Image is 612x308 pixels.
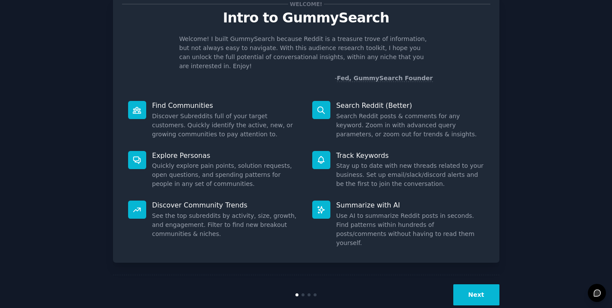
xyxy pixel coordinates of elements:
div: - [335,74,433,83]
dd: Search Reddit posts & comments for any keyword. Zoom in with advanced query parameters, or zoom o... [336,112,484,139]
p: Summarize with AI [336,201,484,210]
dd: Discover Subreddits full of your target customers. Quickly identify the active, new, or growing c... [152,112,300,139]
p: Discover Community Trends [152,201,300,210]
a: Fed, GummySearch Founder [337,75,433,82]
p: Find Communities [152,101,300,110]
p: Explore Personas [152,151,300,160]
p: Search Reddit (Better) [336,101,484,110]
dd: Stay up to date with new threads related to your business. Set up email/slack/discord alerts and ... [336,161,484,189]
dd: Use AI to summarize Reddit posts in seconds. Find patterns within hundreds of posts/comments with... [336,211,484,248]
p: Welcome! I built GummySearch because Reddit is a treasure trove of information, but not always ea... [179,35,433,71]
dd: See the top subreddits by activity, size, growth, and engagement. Filter to find new breakout com... [152,211,300,239]
p: Track Keywords [336,151,484,160]
dd: Quickly explore pain points, solution requests, open questions, and spending patterns for people ... [152,161,300,189]
button: Next [453,284,499,305]
p: Intro to GummySearch [122,10,490,25]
